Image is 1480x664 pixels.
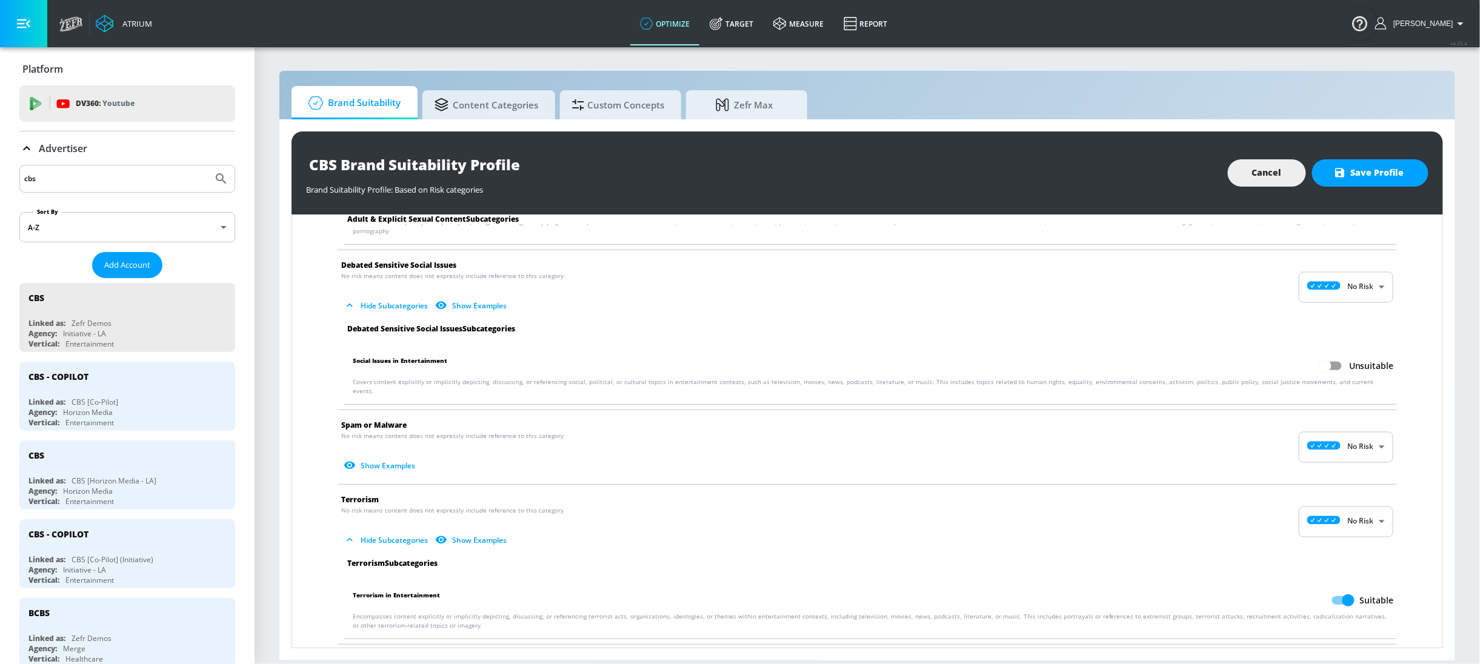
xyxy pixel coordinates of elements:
p: Youtube [102,97,135,110]
button: Open Resource Center [1343,6,1377,40]
span: No risk means content does not expressly include reference to this category. [341,506,565,515]
div: Zefr Demos [72,633,112,643]
div: CBS - COPILOTLinked as:CBS [Co-Pilot]Agency:Horizon MediaVertical:Entertainment [19,362,235,431]
span: Debated Sensitive Social Issues [341,260,456,270]
div: Advertiser [19,131,235,165]
div: BCBS [28,607,50,619]
a: Atrium [96,15,152,33]
div: Agency: [28,565,57,575]
div: DV360: Youtube [19,85,235,122]
span: Spam or Malware [341,420,407,430]
div: Agency: [28,328,57,339]
div: Vertical: [28,654,59,664]
span: Brand Suitability [304,88,401,118]
div: CBS [Horizon Media - LA] [72,476,156,486]
div: Initiative - LA [63,328,106,339]
div: CBS - COPILOT [28,371,88,382]
div: Brand Suitability Profile: Based on Risk categories [306,178,1216,195]
span: Unsuitable [1349,360,1393,372]
div: Platform [19,52,235,86]
p: No Risk [1348,442,1374,453]
span: Cancel [1252,165,1282,181]
button: Save Profile [1312,159,1428,187]
span: Add Account [104,258,150,272]
div: CBS [Co-Pilot] [72,397,118,407]
div: Agency: [28,486,57,496]
div: Vertical: [28,575,59,585]
span: Zefr Max [698,90,790,119]
div: Adult & Explicit Sexual Content Subcategories [338,214,1403,224]
p: Advertiser [39,142,87,155]
div: Agency: [28,407,57,417]
div: Entertainment [65,575,114,585]
div: Healthcare [65,654,103,664]
button: Show Examples [433,296,512,316]
div: CBS [28,450,44,461]
button: Hide Subcategories [341,530,433,550]
p: Encompasses content explicitly or implicitly depicting, discussing, or referencing terrorist acts... [353,612,1393,630]
div: Zefr Demos [72,318,112,328]
div: Merge [63,643,85,654]
label: Sort By [35,208,61,216]
span: Content Categories [435,90,538,119]
div: CBS - COPILOTLinked as:CBS [Co-Pilot] (Initiative)Agency:Initiative - LAVertical:Entertainment [19,519,235,588]
p: No Risk [1348,516,1374,527]
div: Vertical: [28,496,59,506]
div: CBS [28,292,44,304]
p: Covers content explicitly or implicitly depicting, discussing, or referencing social, political, ... [353,377,1393,396]
span: login as: samantha.yip@zefr.com [1388,19,1453,28]
button: Cancel [1228,159,1306,187]
span: Social Issues in Entertainment [353,354,447,377]
span: Save Profile [1336,165,1404,181]
input: Search by name [24,171,208,187]
span: Terrorism [341,494,379,505]
div: CBSLinked as:CBS [Horizon Media - LA]Agency:Horizon MediaVertical:Entertainment [19,440,235,510]
p: No Risk [1348,282,1374,293]
div: Terrorism Subcategories [338,559,1403,568]
button: Show Examples [341,456,420,476]
div: Vertical: [28,339,59,349]
button: Show Examples [433,530,512,550]
div: Entertainment [65,496,114,506]
p: Platform [22,62,63,76]
div: Linked as: [28,554,65,565]
div: Horizon Media [63,486,113,496]
a: optimize [630,2,700,45]
div: Horizon Media [63,407,113,417]
div: Debated Sensitive Social Issues Subcategories [338,324,1403,334]
span: v 4.25.4 [1451,40,1468,47]
span: No risk means content does not expressly include reference to this category. [341,431,565,440]
a: Target [700,2,764,45]
button: [PERSON_NAME] [1375,16,1468,31]
div: Initiative - LA [63,565,106,575]
div: CBSLinked as:Zefr DemosAgency:Initiative - LAVertical:Entertainment [19,283,235,352]
div: Linked as: [28,318,65,328]
div: Linked as: [28,633,65,643]
div: A-Z [19,212,235,242]
div: Linked as: [28,476,65,486]
p: Covers content explicitly or implicitly depicting, discussing, or implying sexual topics in enter... [353,217,1393,236]
div: Entertainment [65,417,114,428]
a: Report [834,2,898,45]
div: Entertainment [65,339,114,349]
p: DV360: [76,97,135,110]
button: Hide Subcategories [341,296,433,316]
span: Terrorism in Entertainment [353,589,440,612]
span: No risk means content does not expressly include reference to this category. [341,271,565,281]
div: Agency: [28,643,57,654]
a: measure [764,2,834,45]
span: Suitable [1360,594,1393,606]
button: Submit Search [208,165,235,192]
div: Linked as: [28,397,65,407]
div: Atrium [118,18,152,29]
div: CBS - COPILOT [28,528,88,540]
div: CBS [Co-Pilot] (Initiative) [72,554,153,565]
span: Custom Concepts [572,90,664,119]
div: Vertical: [28,417,59,428]
button: Add Account [92,252,162,278]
